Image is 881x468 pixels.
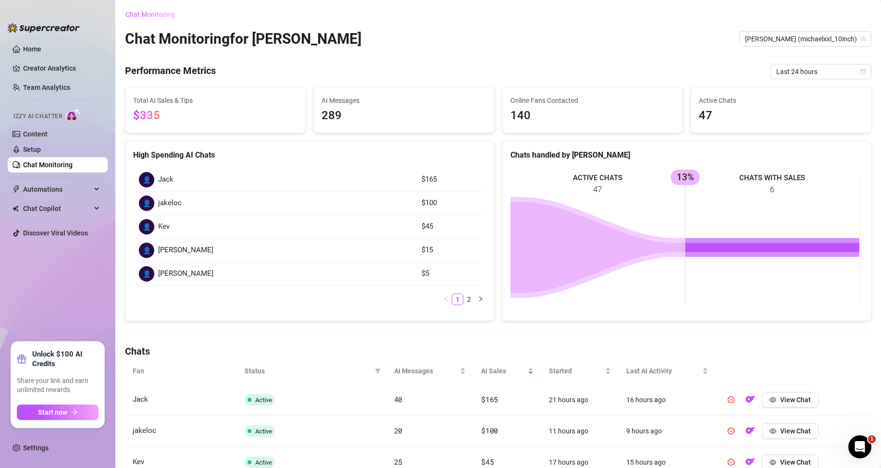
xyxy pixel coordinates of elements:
span: 1 [868,435,876,443]
li: Previous Page [440,294,452,305]
span: [PERSON_NAME] [158,268,213,280]
span: [PERSON_NAME] [158,245,213,256]
h4: Chats [125,345,871,358]
a: OF [743,429,758,437]
li: Next Page [475,294,486,305]
a: Home [23,45,41,53]
span: View Chat [780,396,811,404]
article: $45 [422,221,481,233]
button: right [475,294,486,305]
span: right [478,296,484,302]
span: Kev [158,221,170,233]
span: Chat Copilot [23,201,91,216]
span: AI Messages [322,95,486,106]
article: $100 [422,197,481,209]
span: Last AI Activity [626,366,700,376]
span: Active [255,428,272,435]
a: Setup [23,146,41,153]
td: 16 hours ago [619,384,716,416]
th: Last AI Activity [619,358,716,384]
img: OF [745,426,755,435]
span: pause-circle [728,396,734,403]
span: Total AI Sales & Tips [133,95,298,106]
span: 20 [394,426,402,435]
span: AI Messages [394,366,459,376]
button: Chat Monitoring [125,7,183,22]
span: Started [549,366,603,376]
span: 289 [322,107,486,125]
strong: Unlock $100 AI Credits [32,349,99,369]
span: Active [255,396,272,404]
span: Kev [133,457,144,466]
img: logo-BBDzfeDw.svg [8,23,80,33]
th: Fan [125,358,237,384]
article: $165 [422,174,481,185]
a: OF [743,398,758,406]
a: 1 [452,294,463,305]
h2: Chat Monitoring for [PERSON_NAME] [125,30,361,48]
span: left [443,296,449,302]
div: 👤 [139,172,154,187]
a: Discover Viral Videos [23,229,88,237]
span: Jack [133,395,148,404]
span: 47 [699,107,863,125]
span: arrow-right [71,409,78,416]
div: 👤 [139,219,154,234]
span: 140 [510,107,675,125]
span: $165 [481,394,498,404]
button: View Chat [762,392,819,407]
span: Start now [38,408,67,416]
article: $5 [422,268,481,280]
span: Izzy AI Chatter [13,112,62,121]
a: Settings [23,444,49,452]
span: Active [255,459,272,466]
a: Content [23,130,48,138]
span: Automations [23,182,91,197]
a: Team Analytics [23,84,70,91]
span: Last 24 hours [776,64,866,79]
span: eye [769,396,776,403]
iframe: Intercom live chat [848,435,871,458]
span: filter [375,368,381,374]
img: AI Chatter [66,108,81,122]
button: View Chat [762,423,819,439]
a: Creator Analytics [23,61,100,76]
span: calendar [860,69,866,74]
span: Online Fans Contacted [510,95,675,106]
span: View Chat [780,458,811,466]
button: OF [743,392,758,407]
span: gift [17,354,26,364]
th: Started [541,358,619,384]
span: Active Chats [699,95,863,106]
div: 👤 [139,243,154,258]
span: eye [769,459,776,466]
span: pause-circle [728,428,734,434]
th: AI Sales [473,358,541,384]
h4: Performance Metrics [125,64,216,79]
div: 👤 [139,266,154,282]
span: AI Sales [481,366,526,376]
span: $100 [481,426,498,435]
span: Michael (michaelxxl_10inch) [745,32,866,46]
button: left [440,294,452,305]
a: 2 [464,294,474,305]
td: 11 hours ago [541,416,619,447]
span: Jack [158,174,174,185]
img: OF [745,457,755,467]
span: 40 [394,394,402,404]
div: Chats handled by [PERSON_NAME] [510,149,864,161]
td: 21 hours ago [541,384,619,416]
th: AI Messages [386,358,474,384]
span: pause-circle [728,459,734,466]
span: team [860,36,866,42]
button: Start nowarrow-right [17,405,99,420]
div: High Spending AI Chats [133,149,486,161]
span: filter [373,364,383,378]
a: Chat Monitoring [23,161,73,169]
article: $15 [422,245,481,256]
img: OF [745,394,755,404]
span: jakeloc [158,197,182,209]
button: OF [743,423,758,439]
span: Share your link and earn unlimited rewards [17,376,99,395]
